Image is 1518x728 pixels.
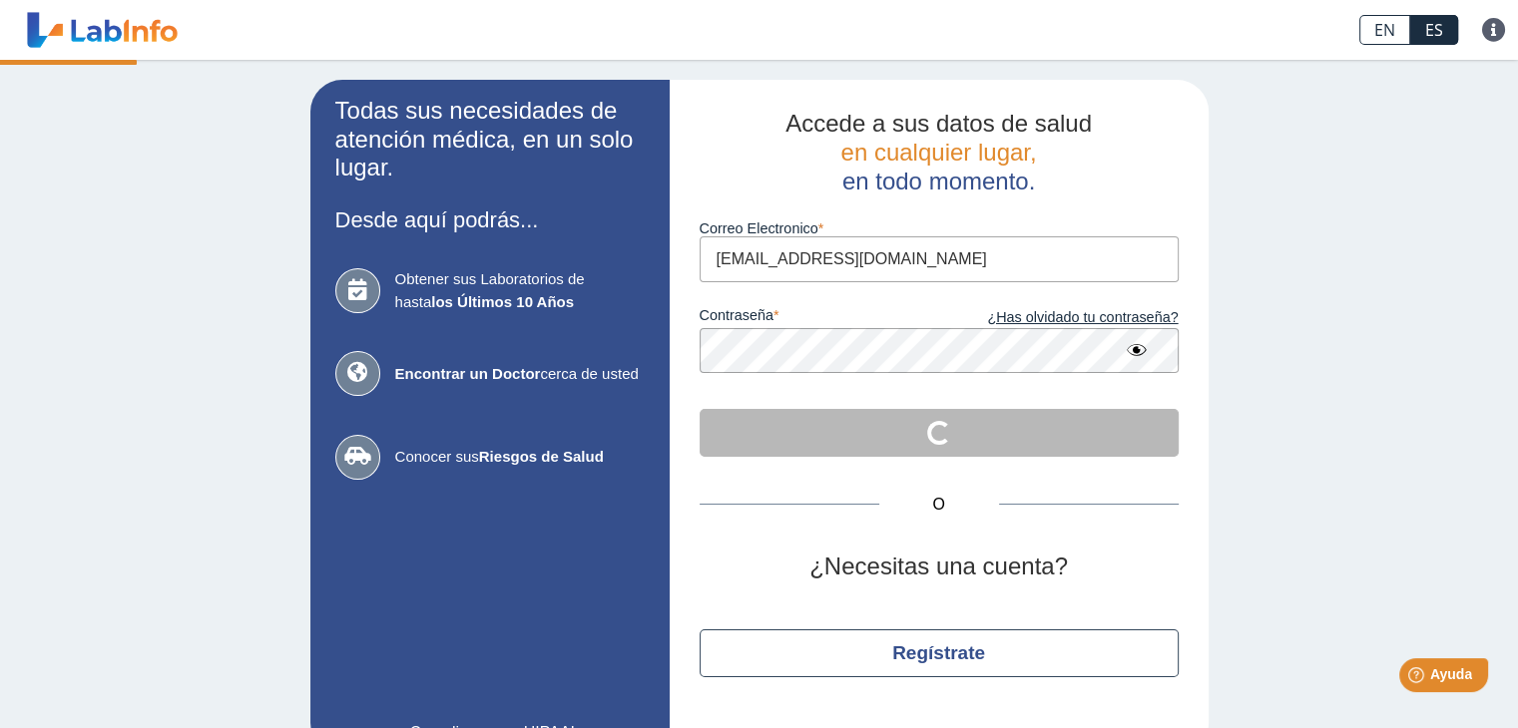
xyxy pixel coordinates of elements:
label: contraseña [700,307,939,329]
a: ¿Has olvidado tu contraseña? [939,307,1179,329]
span: Obtener sus Laboratorios de hasta [395,268,645,313]
span: O [879,493,999,517]
span: cerca de usted [395,363,645,386]
h2: ¿Necesitas una cuenta? [700,552,1179,581]
label: Correo Electronico [700,220,1179,236]
h3: Desde aquí podrás... [335,207,645,232]
button: Regístrate [700,629,1179,677]
b: los Últimos 10 Años [431,293,574,310]
a: ES [1410,15,1458,45]
iframe: Help widget launcher [1340,650,1496,706]
span: en cualquier lugar, [840,139,1036,166]
b: Encontrar un Doctor [395,365,541,382]
a: EN [1359,15,1410,45]
h2: Todas sus necesidades de atención médica, en un solo lugar. [335,97,645,182]
span: en todo momento. [842,168,1035,194]
b: Riesgos de Salud [479,448,604,465]
span: Accede a sus datos de salud [785,110,1092,137]
span: Conocer sus [395,446,645,469]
